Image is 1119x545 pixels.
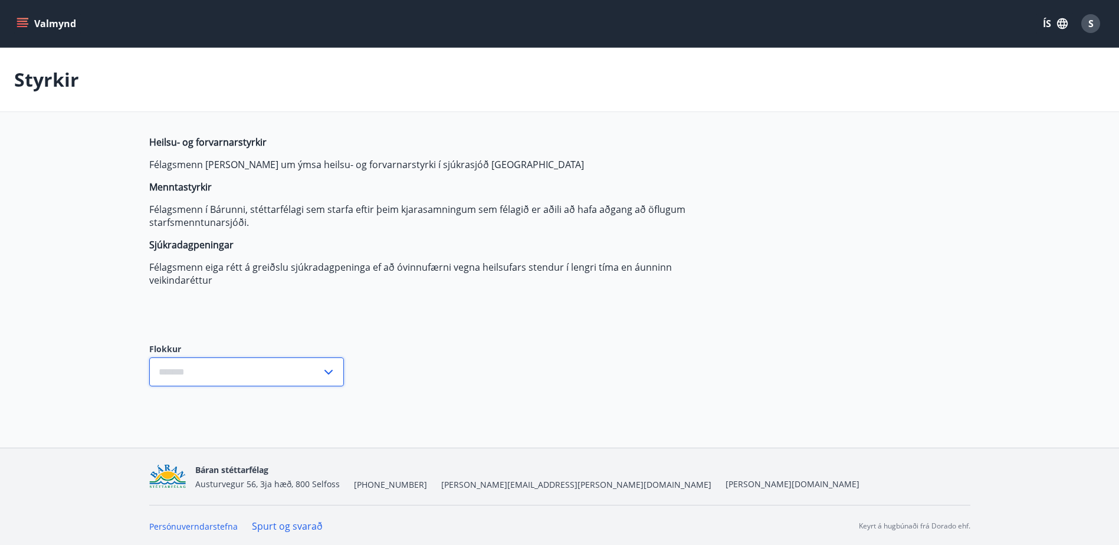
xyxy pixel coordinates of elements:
img: Bz2lGXKH3FXEIQKvoQ8VL0Fr0uCiWgfgA3I6fSs8.png [149,464,186,490]
a: [PERSON_NAME][DOMAIN_NAME] [726,478,859,490]
a: Persónuverndarstefna [149,521,238,532]
p: Styrkir [14,67,79,93]
button: ÍS [1036,13,1074,34]
button: menu [14,13,81,34]
span: S [1088,17,1094,30]
p: Félagsmenn í Bárunni, stéttarfélagi sem starfa eftir þeim kjarasamningum sem félagið er aðili að ... [149,203,706,229]
strong: Heilsu- og forvarnarstyrkir [149,136,267,149]
span: [PERSON_NAME][EMAIL_ADDRESS][PERSON_NAME][DOMAIN_NAME] [441,479,711,491]
strong: Sjúkradagpeningar [149,238,234,251]
label: Flokkur [149,343,344,355]
p: Félagsmenn eiga rétt á greiðslu sjúkradagpeninga ef að óvinnufærni vegna heilsufars stendur í len... [149,261,706,287]
p: Félagsmenn [PERSON_NAME] um ýmsa heilsu- og forvarnarstyrki í sjúkrasjóð [GEOGRAPHIC_DATA] [149,158,706,171]
strong: Menntastyrkir [149,180,212,193]
a: Spurt og svarað [252,520,323,533]
span: Austurvegur 56, 3ja hæð, 800 Selfoss [195,478,340,490]
button: S [1077,9,1105,38]
p: Keyrt á hugbúnaði frá Dorado ehf. [859,521,970,531]
span: [PHONE_NUMBER] [354,479,427,491]
span: Báran stéttarfélag [195,464,268,475]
